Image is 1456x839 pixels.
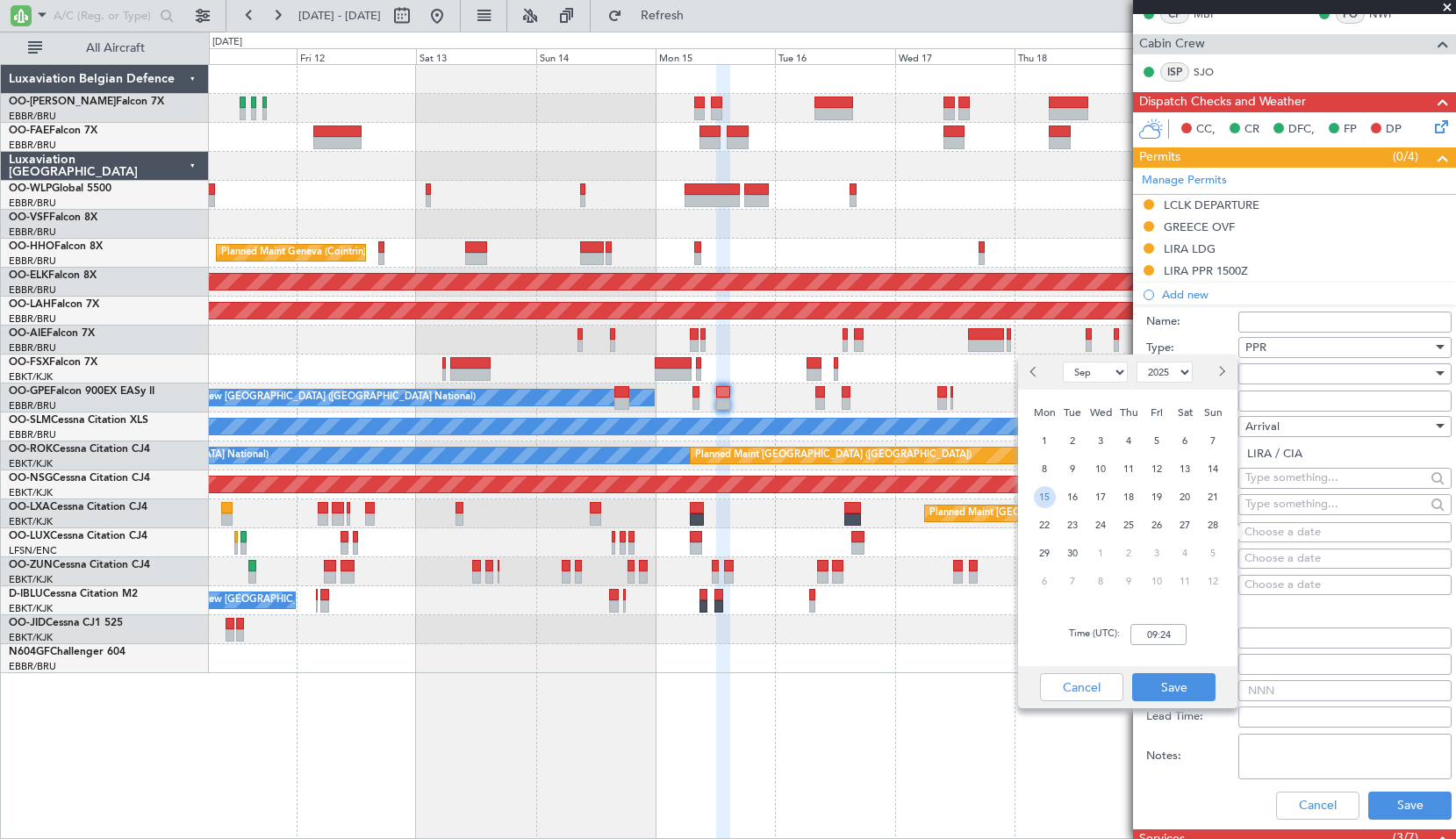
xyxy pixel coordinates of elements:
span: Dispatch Checks and Weather [1139,92,1306,112]
span: OO-LUX [9,531,50,541]
span: 11 [1118,458,1140,480]
a: EBBR/BRU [9,399,56,412]
span: OO-AIE [9,328,47,339]
input: Type something... [1245,464,1425,491]
div: Sat 13 [416,48,535,64]
span: 10 [1090,458,1112,480]
span: All Aircraft [46,42,185,54]
select: Select year [1137,362,1193,383]
input: NNN [1238,680,1452,701]
div: Mon [1030,398,1058,427]
span: 4 [1174,542,1196,564]
div: 22-9-2025 [1030,511,1058,539]
span: OO-NSG [9,473,53,484]
a: EBKT/KJK [9,631,53,644]
div: 9-10-2025 [1115,567,1143,595]
div: 6-9-2025 [1171,427,1199,455]
a: OO-[PERSON_NAME]Falcon 7X [9,97,164,107]
div: Tue [1058,398,1087,427]
span: 12 [1146,458,1168,480]
span: 7 [1062,570,1084,592]
div: 1-9-2025 [1030,427,1058,455]
a: EBBR/BRU [9,139,56,152]
button: Cancel [1276,792,1359,820]
div: 5-10-2025 [1199,539,1227,567]
a: NWI [1369,6,1409,22]
a: EBBR/BRU [9,428,56,441]
div: 30-9-2025 [1058,539,1087,567]
div: 13-9-2025 [1171,455,1199,483]
div: 27-9-2025 [1171,511,1199,539]
span: 21 [1202,486,1224,508]
label: Name: [1146,313,1238,331]
div: LCLK DEPARTURE [1164,197,1259,212]
div: 26-9-2025 [1143,511,1171,539]
a: OO-FSXFalcon 7X [9,357,97,368]
div: LIRA LDG [1164,241,1216,256]
span: DP [1386,121,1402,139]
div: 2-9-2025 [1058,427,1087,455]
div: 20-9-2025 [1171,483,1199,511]
div: ISP [1160,62,1189,82]
button: Save [1132,673,1216,701]
a: OO-AIEFalcon 7X [9,328,95,339]
span: OO-HHO [9,241,54,252]
a: OO-GPEFalcon 900EX EASy II [9,386,154,397]
div: Wed [1087,398,1115,427]
div: 8-10-2025 [1087,567,1115,595]
div: 4-10-2025 [1171,539,1199,567]
a: OO-JIDCessna CJ1 525 [9,618,123,628]
a: OO-WLPGlobal 5500 [9,183,111,194]
span: 6 [1034,570,1056,592]
span: 10 [1146,570,1168,592]
button: Save [1368,792,1452,820]
div: CP [1160,4,1189,24]
span: FP [1344,121,1357,139]
a: Manage Permits [1142,172,1227,190]
span: CC, [1196,121,1216,139]
span: OO-ZUN [9,560,53,570]
div: 28-9-2025 [1199,511,1227,539]
a: OO-ELKFalcon 8X [9,270,97,281]
span: 12 [1202,570,1224,592]
div: No Crew [GEOGRAPHIC_DATA] ([GEOGRAPHIC_DATA] National) [182,384,476,411]
span: OO-JID [9,618,46,628]
span: OO-ELK [9,270,48,281]
span: 11 [1174,570,1196,592]
button: Previous month [1025,358,1044,386]
span: 2 [1118,542,1140,564]
div: Sun [1199,398,1227,427]
div: 12-10-2025 [1199,567,1227,595]
a: N604GFChallenger 604 [9,647,126,657]
span: OO-FSX [9,357,49,368]
div: 7-10-2025 [1058,567,1087,595]
a: EBBR/BRU [9,110,56,123]
span: OO-LAH [9,299,51,310]
a: EBBR/BRU [9,255,56,268]
span: 23 [1062,514,1084,536]
div: 8-9-2025 [1030,455,1058,483]
span: 3 [1090,430,1112,452]
div: Thu [1115,398,1143,427]
span: 7 [1202,430,1224,452]
span: Cabin Crew [1139,34,1205,54]
a: OO-LXACessna Citation CJ4 [9,502,147,513]
a: EBBR/BRU [9,226,56,239]
div: 10-9-2025 [1087,455,1115,483]
div: 5-9-2025 [1143,427,1171,455]
a: OO-ZUNCessna Citation CJ4 [9,560,150,570]
span: 1 [1034,430,1056,452]
a: EBKT/KJK [9,602,53,615]
a: OO-VSFFalcon 8X [9,212,97,223]
div: Choose a date [1244,524,1445,541]
div: Wed 17 [895,48,1015,64]
a: OO-ROKCessna Citation CJ4 [9,444,150,455]
a: OO-LAHFalcon 7X [9,299,99,310]
div: 16-9-2025 [1058,483,1087,511]
span: OO-ROK [9,444,53,455]
span: 20 [1174,486,1196,508]
span: 26 [1146,514,1168,536]
span: 14 [1202,458,1224,480]
a: D-IBLUCessna Citation M2 [9,589,138,599]
label: Type: [1146,340,1238,357]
